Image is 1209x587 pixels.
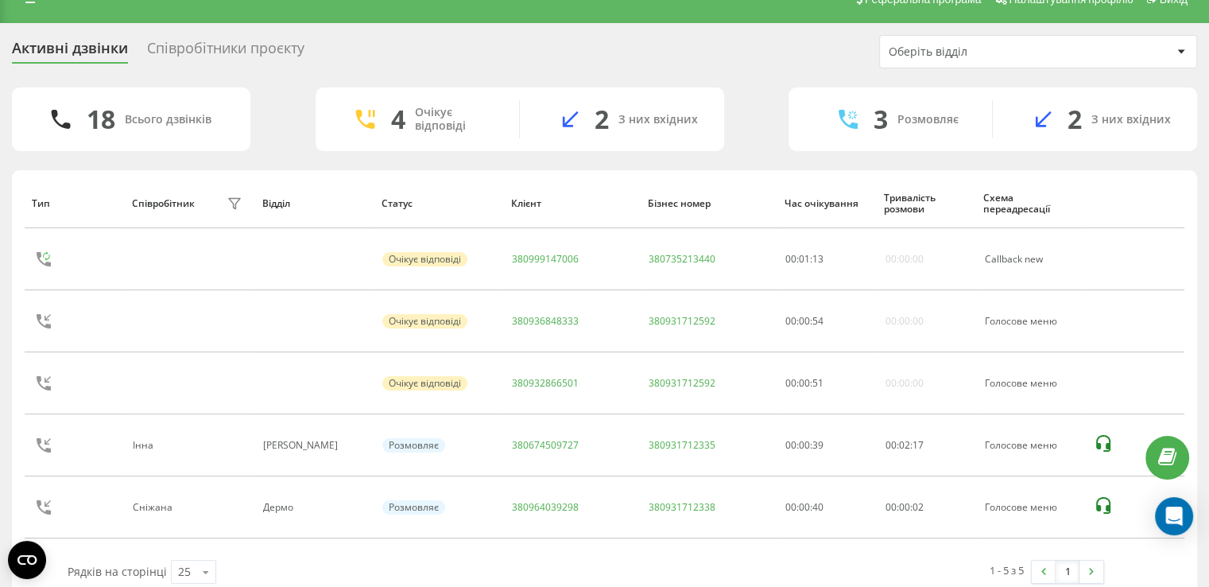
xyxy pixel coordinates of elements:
[785,252,796,266] span: 00
[649,500,715,514] a: 380931712338
[511,198,633,209] div: Клієнт
[785,254,823,265] div: : :
[899,438,910,452] span: 02
[382,252,467,266] div: Очікує відповіді
[874,104,888,134] div: 3
[985,440,1076,451] div: Голосове меню
[263,502,365,513] div: Дермо
[785,316,823,327] div: : :
[512,314,579,328] a: 380936848333
[382,198,496,209] div: Статус
[885,440,924,451] div: : :
[648,198,769,209] div: Бізнес номер
[132,198,195,209] div: Співробітник
[68,564,167,579] span: Рядків на сторінці
[985,316,1076,327] div: Голосове меню
[799,314,810,328] span: 00
[799,376,810,390] span: 00
[262,198,366,209] div: Відділ
[985,502,1076,513] div: Голосове меню
[785,314,796,328] span: 00
[12,40,128,64] div: Активні дзвінки
[178,564,191,580] div: 25
[885,316,924,327] div: 00:00:00
[812,252,823,266] span: 13
[649,438,715,452] a: 380931712335
[785,378,823,389] div: : :
[985,254,1076,265] div: Callback new
[990,562,1024,578] div: 1 - 5 з 5
[133,440,157,451] div: Інна
[147,40,304,64] div: Співробітники проєкту
[649,376,715,390] a: 380931712592
[885,500,897,514] span: 00
[799,252,810,266] span: 01
[785,198,869,209] div: Час очікування
[785,440,867,451] div: 00:00:39
[1155,497,1193,535] div: Open Intercom Messenger
[885,502,924,513] div: : :
[913,438,924,452] span: 17
[899,500,910,514] span: 00
[812,376,823,390] span: 51
[885,378,924,389] div: 00:00:00
[32,198,116,209] div: Тип
[512,438,579,452] a: 380674509727
[913,500,924,514] span: 02
[884,192,968,216] div: Тривалість розмови
[125,113,211,126] div: Всього дзвінків
[382,376,467,391] div: Очікує відповіді
[885,254,924,265] div: 00:00:00
[785,502,867,513] div: 00:00:40
[889,45,1079,59] div: Оберіть відділ
[985,378,1076,389] div: Голосове меню
[649,252,715,266] a: 380735213440
[897,113,959,126] div: Розмовляє
[382,438,445,453] div: Розмовляє
[382,314,467,328] div: Очікує відповіді
[885,438,897,452] span: 00
[1068,104,1082,134] div: 2
[595,104,609,134] div: 2
[785,376,796,390] span: 00
[391,104,405,134] div: 4
[812,314,823,328] span: 54
[415,106,495,133] div: Очікує відповіді
[512,376,579,390] a: 380932866501
[512,252,579,266] a: 380999147006
[649,314,715,328] a: 380931712592
[1091,113,1171,126] div: З них вхідних
[87,104,115,134] div: 18
[512,500,579,514] a: 380964039298
[983,192,1077,216] div: Схема переадресації
[1056,561,1079,583] a: 1
[133,502,176,513] div: Сніжана
[382,500,445,515] div: Розмовляє
[618,113,698,126] div: З них вхідних
[8,541,46,579] button: Open CMP widget
[263,440,365,451] div: [PERSON_NAME]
